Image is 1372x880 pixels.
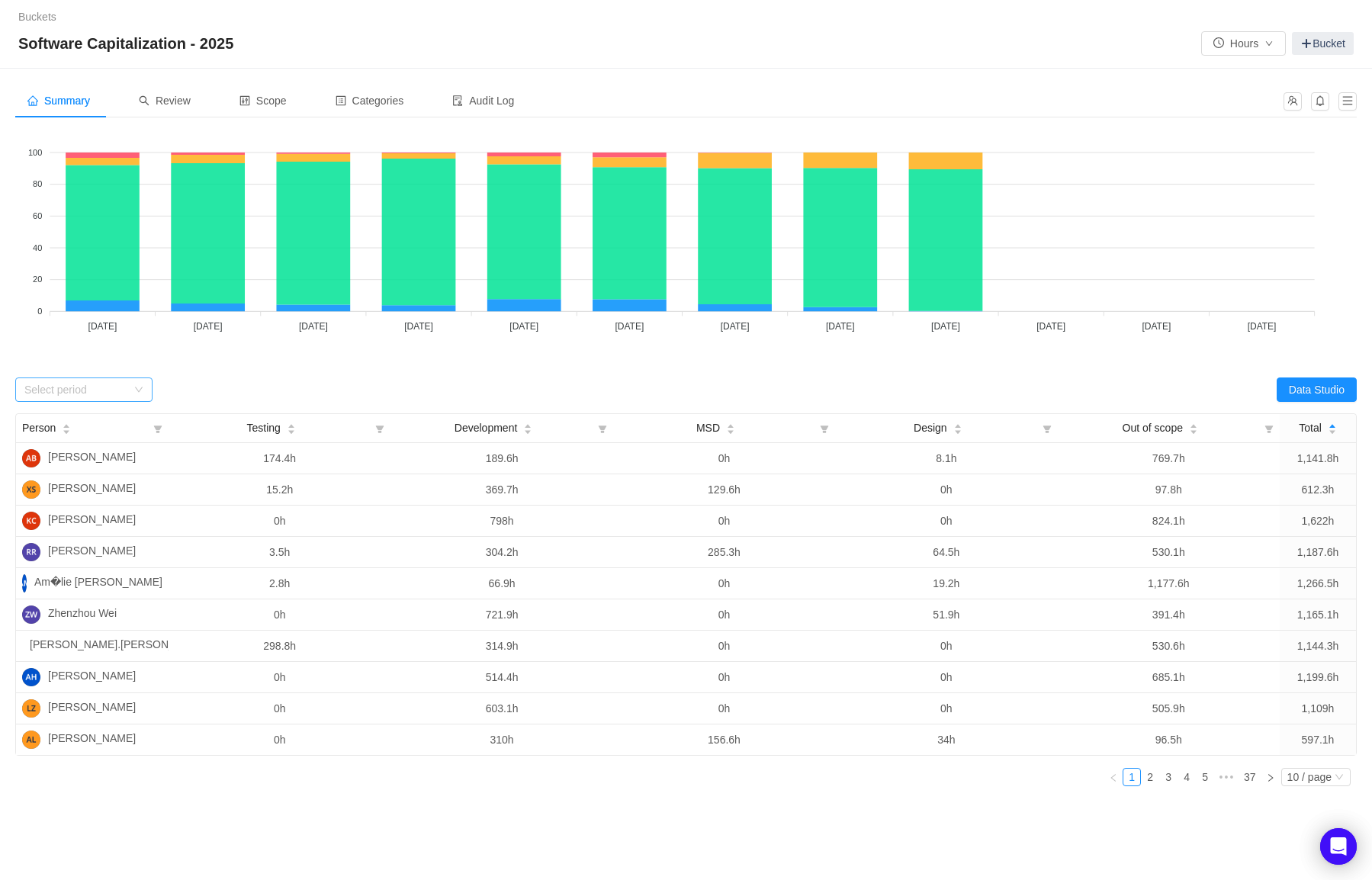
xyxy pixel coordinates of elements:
[33,275,42,284] tspan: 20
[28,148,42,157] tspan: 100
[1299,420,1322,436] span: Total
[613,443,835,474] td: 0h
[1104,768,1123,786] li: Previous Page
[1196,768,1214,786] li: 5
[169,599,390,631] td: 0h
[169,443,390,474] td: 174.4h
[835,443,1057,474] td: 8.1h
[27,95,38,106] i: icon: home
[1214,768,1239,786] li: Next 5 Pages
[1280,474,1356,506] td: 612.3h
[169,724,390,755] td: 0h
[27,95,90,107] span: Summary
[22,699,40,718] img: LZ
[1292,32,1354,55] a: Bucket
[48,699,136,718] span: [PERSON_NAME]
[1036,414,1058,442] i: icon: filter
[1280,537,1356,568] td: 1,187.6h
[390,474,612,506] td: 369.7h
[48,480,136,499] span: [PERSON_NAME]
[62,422,71,432] div: Sort
[390,631,612,662] td: 314.9h
[1189,428,1197,432] i: icon: caret-down
[1280,724,1356,755] td: 597.1h
[22,668,40,686] img: AT
[1159,768,1178,786] li: 3
[1058,724,1280,755] td: 96.5h
[727,428,735,432] i: icon: caret-down
[1284,92,1302,111] button: icon: team
[1058,537,1280,568] td: 530.1h
[1280,662,1356,693] td: 1,199.6h
[390,724,612,755] td: 310h
[613,693,835,724] td: 0h
[139,95,149,106] i: icon: search
[1280,506,1356,537] td: 1,622h
[63,422,71,427] i: icon: caret-up
[390,537,612,568] td: 304.2h
[1335,772,1344,783] i: icon: down
[727,422,735,427] i: icon: caret-up
[1261,768,1280,786] li: Next Page
[1277,377,1357,402] button: Data Studio
[524,428,532,432] i: icon: caret-down
[30,637,208,655] span: [PERSON_NAME].[PERSON_NAME]
[814,414,835,442] i: icon: filter
[1280,599,1356,631] td: 1,165.1h
[1214,768,1239,786] span: •••
[1239,769,1261,785] a: 37
[1058,506,1280,537] td: 824.1h
[336,95,404,107] span: Categories
[835,724,1057,755] td: 34h
[1311,92,1329,111] button: icon: bell
[914,420,947,436] span: Design
[369,414,390,442] i: icon: filter
[18,31,243,56] span: Software Capitalization - 2025
[835,599,1057,631] td: 51.9h
[1160,769,1177,785] a: 3
[835,506,1057,537] td: 0h
[33,211,42,220] tspan: 60
[48,668,136,686] span: [PERSON_NAME]
[1142,321,1171,332] tspan: [DATE]
[1189,422,1198,432] div: Sort
[509,321,538,332] tspan: [DATE]
[613,506,835,537] td: 0h
[1058,568,1280,599] td: 1,177.6h
[169,568,390,599] td: 2.8h
[48,512,136,530] span: [PERSON_NAME]
[1123,769,1140,785] a: 1
[22,449,40,467] img: AB
[63,428,71,432] i: icon: caret-down
[18,11,56,23] a: Buckets
[613,599,835,631] td: 0h
[1338,92,1357,111] button: icon: menu
[169,506,390,537] td: 0h
[37,307,42,316] tspan: 0
[613,662,835,693] td: 0h
[22,605,40,624] img: ZW
[523,422,532,432] div: Sort
[194,321,223,332] tspan: [DATE]
[835,568,1057,599] td: 19.2h
[835,474,1057,506] td: 0h
[169,474,390,506] td: 15.2h
[169,631,390,662] td: 298.8h
[835,537,1057,568] td: 64.5h
[404,321,433,332] tspan: [DATE]
[48,449,136,467] span: [PERSON_NAME]
[1123,420,1183,436] span: Out of scope
[524,422,532,427] i: icon: caret-up
[1280,443,1356,474] td: 1,141.8h
[134,385,143,396] i: icon: down
[390,443,612,474] td: 189.6h
[1266,773,1275,782] i: icon: right
[147,414,169,442] i: icon: filter
[22,420,56,436] span: Person
[1280,693,1356,724] td: 1,109h
[1109,773,1118,782] i: icon: left
[390,568,612,599] td: 66.9h
[1280,568,1356,599] td: 1,266.5h
[1058,693,1280,724] td: 505.9h
[169,537,390,568] td: 3.5h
